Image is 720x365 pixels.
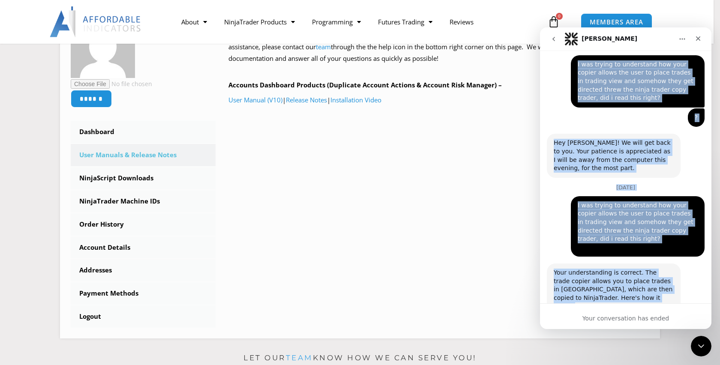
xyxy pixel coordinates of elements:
a: NinjaScript Downloads [71,167,216,189]
img: ef52cff0119253d6dc997adca17086e41de047cc0b96d91acba123e1238479ed [71,14,135,78]
iframe: Intercom live chat [691,336,711,356]
p: Let our know how we can serve you! [60,351,660,365]
a: Dashboard [71,121,216,143]
iframe: Intercom live chat [540,27,711,329]
a: 0 [535,9,573,34]
a: Programming [303,12,369,32]
div: Your understanding is correct. The trade copier allows you to place trades in [GEOGRAPHIC_DATA], ... [14,241,134,283]
a: Order History [71,213,216,236]
a: About [173,12,216,32]
a: User Manuals & Release Notes [71,144,216,166]
img: LogoAI | Affordable Indicators – NinjaTrader [50,6,142,37]
a: team [286,353,313,362]
p: Welcome to the library! User Manuals and Release notes are available below based on the products ... [228,29,650,65]
span: MEMBERS AREA [590,19,643,25]
a: Addresses [71,259,216,281]
a: NinjaTrader Machine IDs [71,190,216,212]
a: MEMBERS AREA [581,13,652,31]
a: Account Details [71,236,216,259]
a: User Manual (V10) [228,96,282,104]
nav: Menu [173,12,546,32]
span: 0 [556,13,563,20]
p: | | [228,94,650,106]
a: team [316,42,331,51]
b: Accounts Dashboard Products (Duplicate Account Actions & Account Risk Manager) – [228,81,502,89]
a: Logout [71,305,216,328]
a: Futures Trading [369,12,441,32]
a: NinjaTrader Products [216,12,303,32]
a: Payment Methods [71,282,216,305]
a: Installation Video [330,96,381,104]
nav: Account pages [71,121,216,328]
a: Release Notes [286,96,327,104]
a: Reviews [441,12,482,32]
